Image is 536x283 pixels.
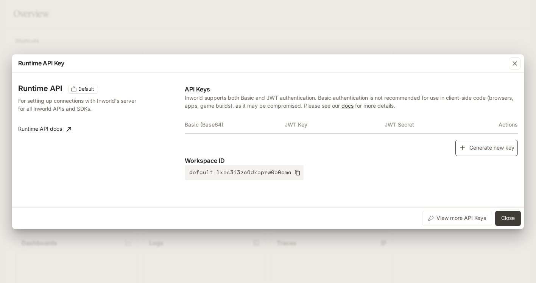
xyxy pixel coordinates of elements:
[18,59,64,68] p: Runtime API Key
[75,86,97,93] span: Default
[18,85,62,92] h3: Runtime API
[185,116,285,134] th: Basic (Base64)
[68,85,98,94] div: These keys will apply to your current workspace only
[185,165,304,180] button: default-lkes3i3zc6dkcprw0b0cma
[185,156,518,165] p: Workspace ID
[485,116,518,134] th: Actions
[341,102,354,109] a: docs
[422,211,492,226] button: View more API Keys
[455,140,518,156] button: Generate new key
[495,211,521,226] button: Close
[185,85,518,94] p: API Keys
[185,94,518,110] p: Inworld supports both Basic and JWT authentication. Basic authentication is not recommended for u...
[15,122,74,137] a: Runtime API docs
[285,116,385,134] th: JWT Key
[18,97,139,113] p: For setting up connections with Inworld's server for all Inworld APIs and SDKs.
[385,116,485,134] th: JWT Secret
